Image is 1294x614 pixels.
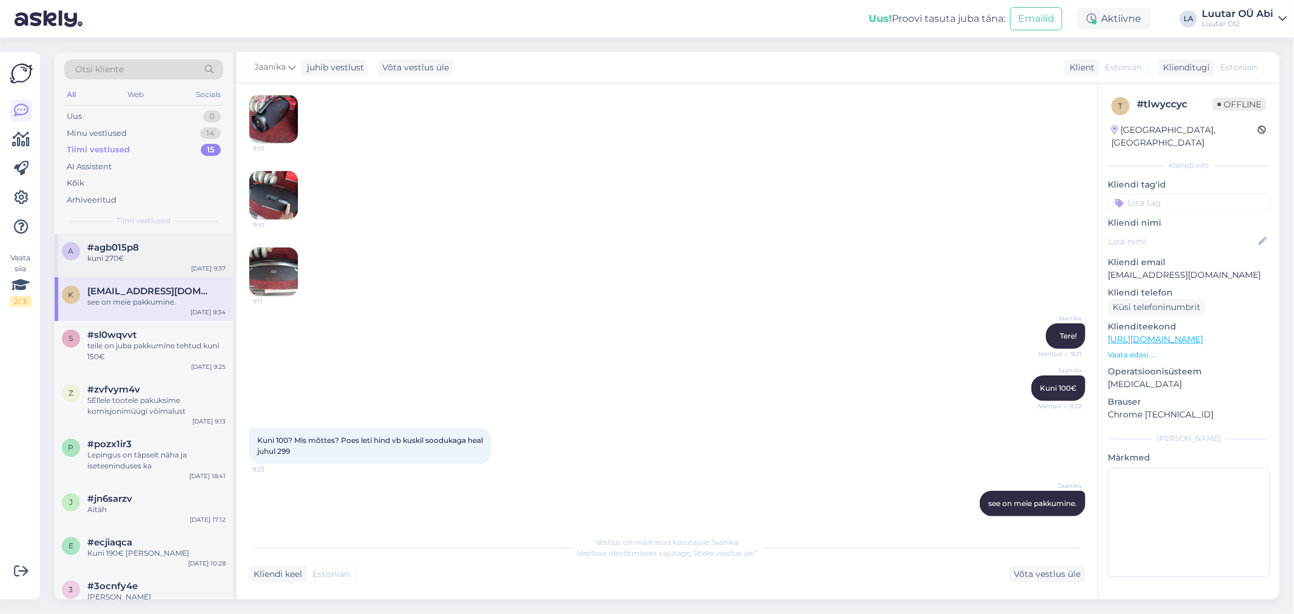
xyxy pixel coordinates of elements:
div: Kliendi keel [249,568,302,581]
span: Estonian [312,568,349,581]
p: [EMAIL_ADDRESS][DOMAIN_NAME] [1108,269,1270,282]
span: #agb015p8 [87,242,139,253]
div: Arhiveeritud [67,194,116,206]
span: a [69,246,74,255]
div: [DATE] 18:41 [189,471,226,481]
a: [URL][DOMAIN_NAME] [1108,334,1203,345]
div: Klienditugi [1158,61,1210,74]
span: Estonian [1105,61,1142,74]
span: Kuni 100? Mis mõttes? Poes leti hind vb kuskil soodukaga heal juhul 299 [257,436,485,456]
div: Web [126,87,147,103]
span: #3ocnfy4e [87,581,138,592]
span: s [69,334,73,343]
div: Võta vestlus üle [1009,566,1085,582]
div: Kuni 190€ [PERSON_NAME] [87,548,226,559]
div: Klient [1065,61,1094,74]
div: Proovi tasuta juba täna: [869,12,1005,26]
div: [PERSON_NAME] [87,592,226,602]
span: p [69,443,74,452]
div: Socials [194,87,223,103]
div: [DATE] 9:37 [191,264,226,273]
span: Jaanika [1036,481,1082,490]
span: 3 [69,585,73,594]
span: Kuni 100€ [1040,383,1077,393]
div: Küsi telefoninumbrit [1108,299,1205,315]
div: Vaata siia [10,252,32,307]
p: Klienditeekond [1108,320,1270,333]
span: 9:23 [252,465,298,474]
div: Aktiivne [1077,8,1151,30]
span: #sl0wqvvt [87,329,136,340]
div: 2 / 3 [10,296,32,307]
span: Otsi kliente [75,63,124,76]
span: Jaanika [1036,314,1082,323]
p: [MEDICAL_DATA] [1108,378,1270,391]
div: 15 [201,144,221,156]
img: Attachment [249,171,298,220]
div: AI Assistent [67,161,112,173]
p: Kliendi email [1108,256,1270,269]
span: Vestluse ülevõtmiseks vajutage [577,548,757,558]
div: Luutar OÜ [1202,19,1273,29]
div: 0 [203,110,221,123]
span: Nähtud ✓ 9:22 [1036,402,1082,411]
p: Brauser [1108,396,1270,408]
div: 14 [200,127,221,140]
span: Jaanika [254,61,286,74]
div: teile on juba pakkumine tehtud kuni 150€ [87,340,226,362]
img: Attachment [249,95,298,143]
span: Vestlus on määratud kasutajale Jaanika [596,538,738,547]
div: juhib vestlust [302,61,364,74]
span: #zvfvym4v [87,384,140,395]
div: [DATE] 9:25 [191,362,226,371]
div: Aitäh [87,504,226,515]
div: Lepingus on täpselt näha ja iseteeninduses ka [87,450,226,471]
div: [DATE] 9:13 [192,417,226,426]
div: SEllele tootele pakuksime komisjonimüügi võimalust [87,395,226,417]
p: Kliendi telefon [1108,286,1270,299]
p: Vaata edasi ... [1108,349,1270,360]
span: #pozx1ir3 [87,439,132,450]
span: #jn6sarzv [87,493,132,504]
div: [GEOGRAPHIC_DATA], [GEOGRAPHIC_DATA] [1111,124,1258,149]
span: Estonian [1220,61,1257,74]
div: Luutar OÜ Abi [1202,9,1273,19]
span: 9:10 [253,144,298,153]
span: e [69,541,73,550]
div: [DATE] 17:12 [190,515,226,524]
div: [PERSON_NAME] [1108,433,1270,444]
b: Uus! [869,13,892,24]
span: t [1119,101,1123,110]
span: z [69,388,73,397]
span: 9:11 [253,297,298,306]
div: Minu vestlused [67,127,127,140]
input: Lisa tag [1108,194,1270,212]
img: Askly Logo [10,62,33,85]
input: Lisa nimi [1108,235,1256,248]
div: Tiimi vestlused [67,144,130,156]
p: Kliendi tag'id [1108,178,1270,191]
span: Tere! [1060,331,1077,340]
span: #ecjiaqca [87,537,132,548]
span: Nähtud ✓ 9:21 [1036,349,1082,359]
span: see on meie pakkumine. [988,499,1077,508]
span: Klesmentkaido@gmail.com [87,286,214,297]
div: Kliendi info [1108,160,1270,171]
div: [DATE] 9:34 [190,308,226,317]
i: „Võtke vestlus üle” [690,548,757,558]
div: [DATE] 10:28 [188,559,226,568]
p: Kliendi nimi [1108,217,1270,229]
p: Operatsioonisüsteem [1108,365,1270,378]
span: 9:10 [253,220,298,229]
div: see on meie pakkumine. [87,297,226,308]
span: 9:34 [1036,517,1082,526]
a: Luutar OÜ AbiLuutar OÜ [1202,9,1287,29]
span: Tiimi vestlused [117,215,171,226]
div: Võta vestlus üle [377,59,454,76]
div: Kõik [67,177,84,189]
span: Jaanika [1036,366,1082,375]
div: All [64,87,78,103]
p: Chrome [TECHNICAL_ID] [1108,408,1270,421]
span: K [69,290,74,299]
div: kuni 270€ [87,253,226,264]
